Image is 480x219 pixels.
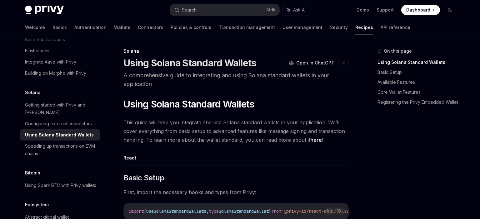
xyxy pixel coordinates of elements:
div: Using Solana Standard Wallets [25,131,94,139]
img: dark logo [25,6,64,14]
a: Using Solana Standard Wallets [20,129,100,140]
div: Getting started with Privy and [PERSON_NAME] [25,101,96,116]
span: Ctrl K [266,7,276,12]
a: Authentication [74,20,107,35]
span: SolanaStandardWallet [219,208,269,214]
a: Configuring external connectors [20,118,100,129]
span: Basic Setup [123,173,164,183]
a: Registering the Privy Embedded Wallet [377,97,460,107]
button: Toggle dark mode [445,5,455,15]
div: Speeding up transactions on EVM chains [25,142,96,157]
a: Dashboard [401,5,440,15]
a: Wallets [114,20,130,35]
button: Ask AI [282,4,310,16]
div: Solana [123,48,349,54]
a: Building on Morpho with Privy [20,68,100,79]
span: Using Solana Standard Wallets [123,98,254,110]
a: Policies & controls [171,20,211,35]
a: Available Features [377,77,460,87]
div: Integrate Aave with Privy [25,58,76,66]
span: } [269,208,271,214]
a: Transaction management [219,20,275,35]
div: Configuring external connectors [25,120,92,127]
span: This guide will help you integrate and use Solana standard wallets in your application. We’ll cov... [123,118,349,144]
a: Using Spark BTC with Privy wallets [20,180,100,191]
a: Welcome [25,20,45,35]
h1: Using Solana Standard Wallets [123,57,256,69]
span: { [144,208,146,214]
div: Building on Morpho with Privy [25,69,86,77]
h5: Bitcoin [25,169,40,177]
span: '@privy-io/react-auth/[PERSON_NAME]' [281,208,371,214]
span: useSolanaStandardWallets [146,208,206,214]
span: from [271,208,281,214]
span: Open in ChatGPT [296,60,334,66]
span: First, import the necessary hooks and types from Privy: [123,188,349,197]
a: Speeding up transactions on EVM chains [20,140,100,159]
p: A comprehensive guide to integrating and using Solana standard wallets in your application [123,71,349,88]
button: React [123,150,136,165]
a: Connectors [138,20,163,35]
a: Flashblocks [20,45,100,56]
span: On this page [384,47,412,55]
button: Search...CtrlK [170,4,279,16]
button: Ask AI [335,207,343,215]
a: Security [330,20,348,35]
a: Basics [52,20,67,35]
div: Flashblocks [25,47,49,55]
span: Dashboard [406,7,430,13]
div: Using Spark BTC with Privy wallets [25,182,96,189]
button: Copy the contents from the code block [325,207,333,215]
h5: Solana [25,89,41,96]
a: Integrate Aave with Privy [20,56,100,68]
a: User management [282,20,322,35]
button: Open in ChatGPT [285,58,338,68]
h5: Ecosystem [25,201,49,208]
a: Getting started with Privy and [PERSON_NAME] [20,99,100,118]
a: Recipes [355,20,373,35]
div: Search... [182,6,199,14]
a: Basic Setup [377,67,460,77]
span: Ask AI [293,7,306,13]
a: here! [310,137,323,143]
span: , [206,208,209,214]
a: Core Wallet Features [377,87,460,97]
a: API reference [381,20,410,35]
span: type [209,208,219,214]
a: Support [377,7,394,13]
span: import [129,208,144,214]
a: Demo [357,7,369,13]
a: Using Solana Standard Wallets [377,57,460,67]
